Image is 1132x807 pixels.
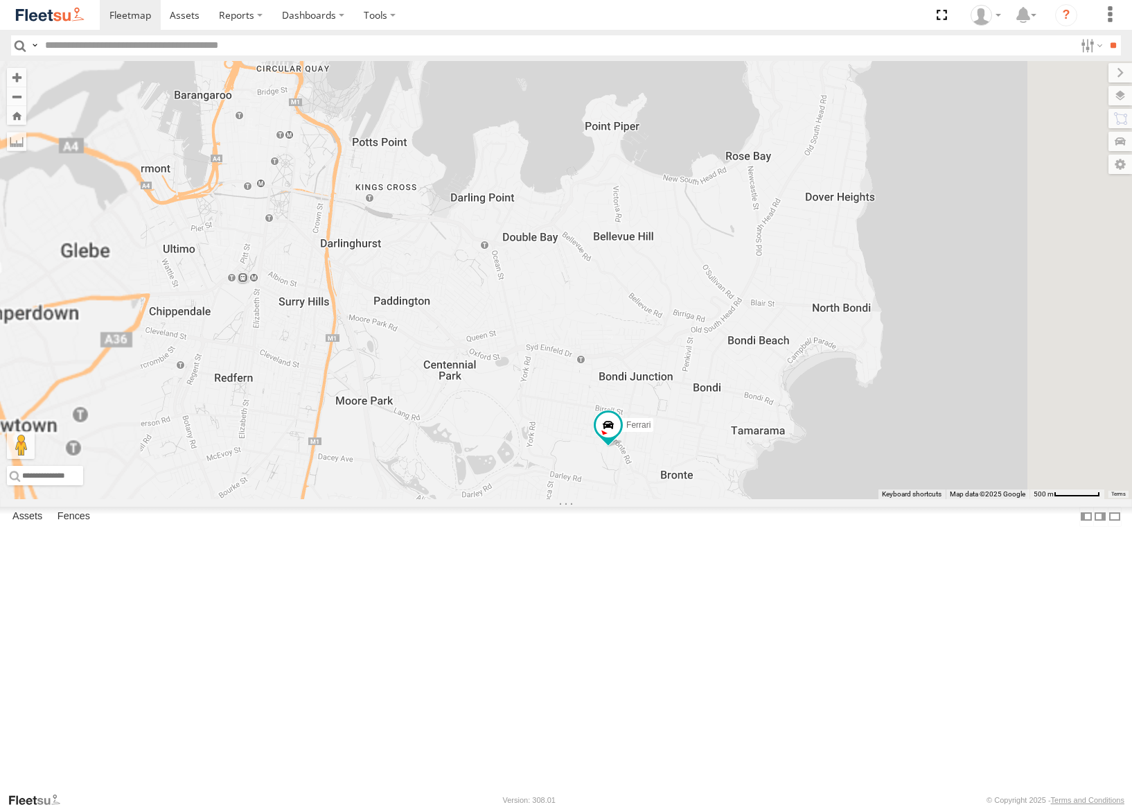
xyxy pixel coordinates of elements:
label: Search Filter Options [1075,35,1105,55]
div: myBins Admin [966,5,1006,26]
div: © Copyright 2025 - [987,796,1124,804]
a: Terms and Conditions [1051,796,1124,804]
button: Zoom Home [7,106,26,125]
button: Zoom out [7,87,26,106]
button: Map Scale: 500 m per 63 pixels [1029,489,1104,499]
label: Assets [6,507,49,526]
button: Keyboard shortcuts [882,489,941,499]
span: 500 m [1034,490,1054,498]
label: Dock Summary Table to the Left [1079,507,1093,527]
a: Terms (opens in new tab) [1111,492,1126,497]
label: Search Query [29,35,40,55]
div: Version: 308.01 [503,796,556,804]
label: Hide Summary Table [1108,507,1122,527]
span: Ferrari [626,420,651,430]
span: Map data ©2025 Google [950,490,1025,498]
img: fleetsu-logo-horizontal.svg [14,6,86,24]
button: Drag Pegman onto the map to open Street View [7,431,35,459]
label: Fences [51,507,97,526]
label: Map Settings [1108,155,1132,174]
a: Visit our Website [8,793,71,807]
i: ? [1055,4,1077,26]
label: Dock Summary Table to the Right [1093,507,1107,527]
label: Measure [7,132,26,151]
button: Zoom in [7,68,26,87]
